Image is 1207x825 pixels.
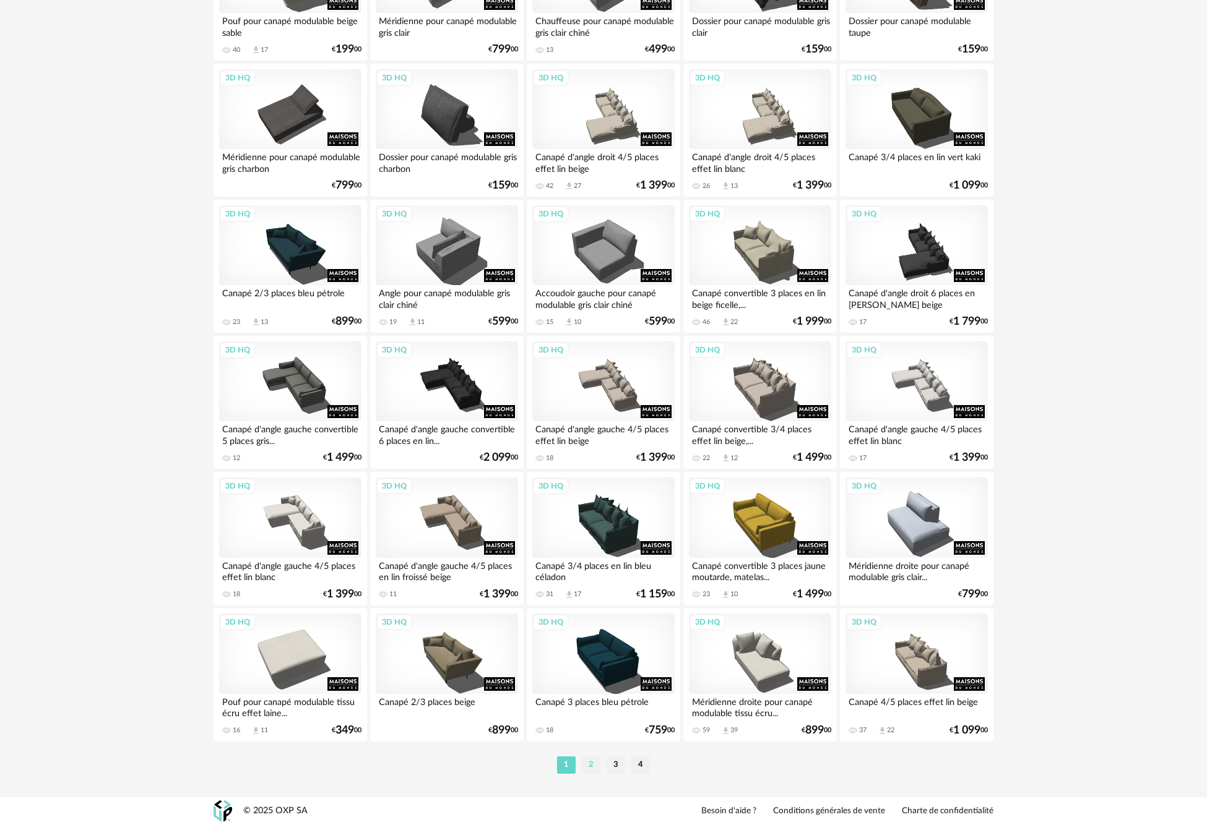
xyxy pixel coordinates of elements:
[797,317,824,326] span: 1 999
[532,558,675,583] div: Canapé 3/4 places en lin bleu céladon
[802,726,831,735] div: € 00
[953,453,980,462] span: 1 399
[690,206,725,222] div: 3D HQ
[703,726,710,735] div: 59
[323,453,361,462] div: € 00
[488,726,518,735] div: € 00
[370,608,524,742] a: 3D HQ Canapé 2/3 places beige €89900
[233,318,240,327] div: 23
[797,590,824,599] span: 1 499
[703,454,710,463] div: 22
[683,200,837,333] a: 3D HQ Canapé convertible 3 places en lin beige ficelle,... 46 Download icon 22 €1 99900
[703,318,710,327] div: 46
[683,472,837,605] a: 3D HQ Canapé convertible 3 places jaune moutarde, matelas... 23 Download icon 10 €1 49900
[376,149,518,174] div: Dossier pour canapé modulable gris charbon
[703,590,710,599] div: 23
[689,558,831,583] div: Canapé convertible 3 places jaune moutarde, matelas...
[492,726,511,735] span: 899
[220,478,256,494] div: 3D HQ
[640,453,667,462] span: 1 399
[332,181,361,190] div: € 00
[840,336,993,469] a: 3D HQ Canapé d'angle gauche 4/5 places effet lin blanc 17 €1 39900
[220,70,256,86] div: 3D HQ
[533,70,569,86] div: 3D HQ
[546,590,553,599] div: 31
[480,453,518,462] div: € 00
[640,181,667,190] span: 1 399
[261,46,268,54] div: 17
[220,206,256,222] div: 3D HQ
[846,478,882,494] div: 3D HQ
[527,64,680,197] a: 3D HQ Canapé d'angle droit 4/5 places effet lin beige 42 Download icon 27 €1 39900
[370,64,524,197] a: 3D HQ Dossier pour canapé modulable gris charbon €15900
[335,181,354,190] span: 799
[574,182,581,190] div: 27
[793,317,831,326] div: € 00
[631,756,650,774] li: 4
[840,608,993,742] a: 3D HQ Canapé 4/5 places effet lin beige 37 Download icon 22 €1 09900
[689,421,831,446] div: Canapé convertible 3/4 places effet lin beige,...
[689,694,831,719] div: Méridienne droite pour canapé modulable tissu écru...
[846,342,882,358] div: 3D HQ
[689,149,831,174] div: Canapé d'angle droit 4/5 places effet lin blanc
[214,800,232,822] img: OXP
[557,756,576,774] li: 1
[214,608,367,742] a: 3D HQ Pouf pour canapé modulable tissu écru effet laine... 16 Download icon 11 €34900
[846,70,882,86] div: 3D HQ
[636,590,675,599] div: € 00
[533,614,569,630] div: 3D HQ
[797,181,824,190] span: 1 399
[805,45,824,54] span: 159
[376,614,412,630] div: 3D HQ
[376,285,518,310] div: Angle pour canapé modulable gris clair chiné
[261,318,268,327] div: 13
[846,13,988,38] div: Dossier pour canapé modulable taupe
[649,317,667,326] span: 599
[220,342,256,358] div: 3D HQ
[533,342,569,358] div: 3D HQ
[532,13,675,38] div: Chauffeuse pour canapé modulable gris clair chiné
[370,200,524,333] a: 3D HQ Angle pour canapé modulable gris clair chiné 19 Download icon 11 €59900
[690,614,725,630] div: 3D HQ
[565,317,574,327] span: Download icon
[640,590,667,599] span: 1 159
[376,342,412,358] div: 3D HQ
[219,285,361,310] div: Canapé 2/3 places bleu pétrole
[962,45,980,54] span: 159
[607,756,625,774] li: 3
[846,149,988,174] div: Canapé 3/4 places en lin vert kaki
[730,726,738,735] div: 39
[645,317,675,326] div: € 00
[840,64,993,197] a: 3D HQ Canapé 3/4 places en lin vert kaki €1 09900
[645,45,675,54] div: € 00
[527,336,680,469] a: 3D HQ Canapé d'angle gauche 4/5 places effet lin beige 18 €1 39900
[527,608,680,742] a: 3D HQ Canapé 3 places bleu pétrole 18 €75900
[492,181,511,190] span: 159
[721,590,730,599] span: Download icon
[859,318,867,327] div: 17
[214,64,367,197] a: 3D HQ Méridienne pour canapé modulable gris charbon €79900
[533,478,569,494] div: 3D HQ
[533,206,569,222] div: 3D HQ
[219,149,361,174] div: Méridienne pour canapé modulable gris charbon
[214,336,367,469] a: 3D HQ Canapé d'angle gauche convertible 5 places gris... 12 €1 49900
[950,181,988,190] div: € 00
[846,614,882,630] div: 3D HQ
[261,726,268,735] div: 11
[335,726,354,735] span: 349
[846,206,882,222] div: 3D HQ
[846,694,988,719] div: Canapé 4/5 places effet lin beige
[532,149,675,174] div: Canapé d'angle droit 4/5 places effet lin beige
[376,206,412,222] div: 3D HQ
[488,181,518,190] div: € 00
[332,726,361,735] div: € 00
[953,181,980,190] span: 1 099
[958,590,988,599] div: € 00
[582,756,600,774] li: 2
[574,590,581,599] div: 17
[840,472,993,605] a: 3D HQ Méridienne droite pour canapé modulable gris clair... €79900
[546,46,553,54] div: 13
[878,726,887,735] span: Download icon
[730,182,738,190] div: 13
[846,421,988,446] div: Canapé d'angle gauche 4/5 places effet lin blanc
